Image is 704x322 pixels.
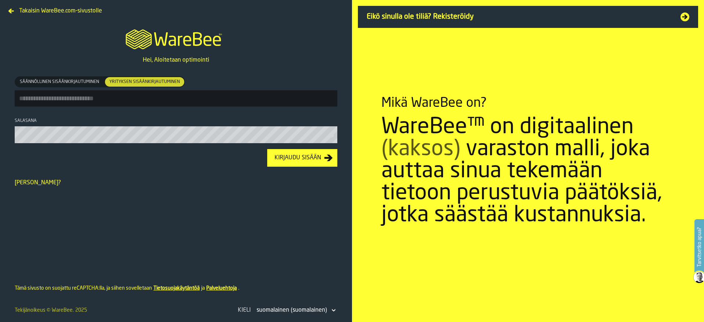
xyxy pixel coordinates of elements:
a: logo-header [119,21,233,56]
div: DropdownMenuValue-fi-FI [257,306,327,315]
div: Salasana [15,118,337,123]
label: button-toolbar-[object Object] [15,76,337,106]
div: WareBee™ on digitaalinen varaston malli, joka auttaa sinua tekemään tietoon perustuvia päätöksiä,... [381,116,675,227]
label: button-toolbar-Salasana [15,118,337,143]
a: Takaisin WareBee.com-sivustolle [6,6,105,12]
span: Tekijänoikeus © [15,308,50,313]
label: button-switch-multi-Yrityksen sisäänkirjautuminen [104,76,185,87]
span: (kaksos) [381,138,460,160]
label: button-switch-multi-Säännöllinen sisäänkirjautuminen [15,76,104,87]
p: Hei, Aloitetaan optimointi [143,56,209,65]
div: Kirjaudu sisään [272,153,324,162]
div: thumb [105,77,184,87]
span: Säännöllinen sisäänkirjautuminen [17,79,102,85]
span: Takaisin WareBee.com-sivustolle [19,7,102,15]
label: Tarvitsetko apua? [695,220,703,274]
button: button-Kirjaudu sisään [267,149,337,167]
a: WareBee. [52,308,74,313]
button: button-toolbar-Salasana [327,132,336,140]
span: 2025 [75,308,87,313]
span: Yrityksen sisäänkirjautuminen [106,79,183,85]
input: button-toolbar-[object Object] [15,90,337,106]
div: thumb [15,77,104,87]
a: Palveluehtoja [206,286,237,291]
div: KieliDropdownMenuValue-fi-FI [236,304,337,316]
div: Mikä WareBee on? [381,96,487,111]
span: Eikö sinulla ole tiliä? Rekisteröidy [367,12,672,22]
a: Eikö sinulla ole tiliä? Rekisteröidy [358,6,698,28]
input: button-toolbar-Salasana [15,126,337,143]
div: Kieli [236,306,252,315]
a: Tietosuojakäytäntöä [153,286,200,291]
a: [PERSON_NAME]? [15,180,61,186]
